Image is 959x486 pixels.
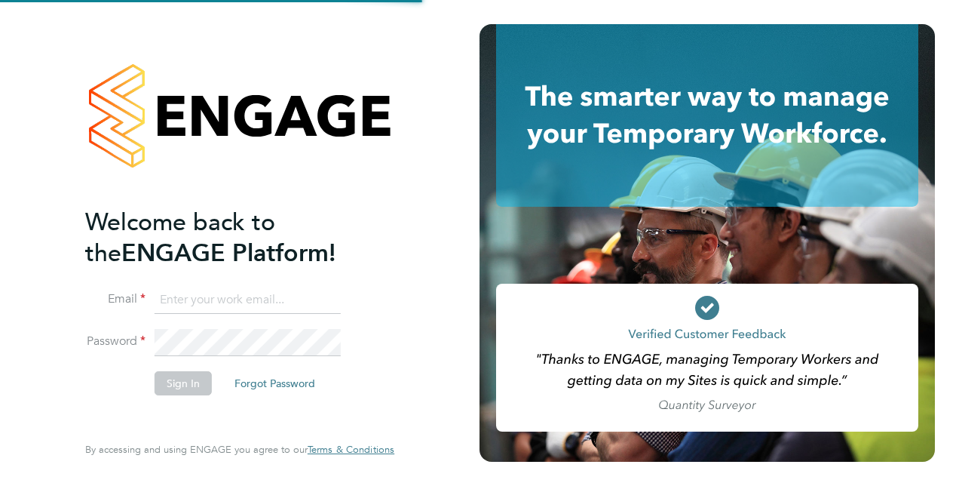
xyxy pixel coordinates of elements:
[155,287,341,314] input: Enter your work email...
[85,334,146,349] label: Password
[85,291,146,307] label: Email
[222,371,327,395] button: Forgot Password
[85,208,275,268] span: Welcome back to the
[155,371,212,395] button: Sign In
[308,444,394,456] a: Terms & Conditions
[85,443,394,456] span: By accessing and using ENGAGE you agree to our
[85,207,379,269] h2: ENGAGE Platform!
